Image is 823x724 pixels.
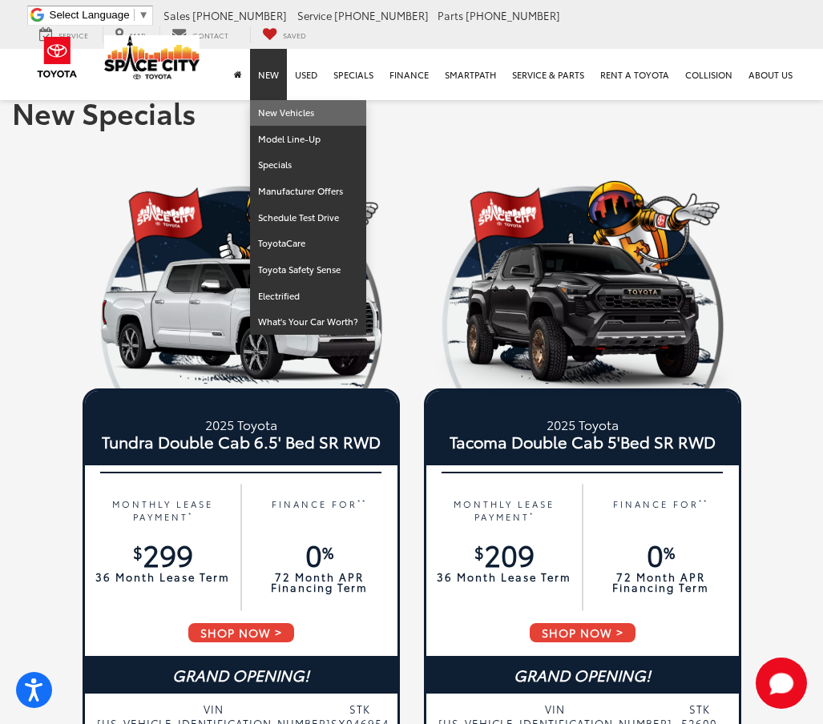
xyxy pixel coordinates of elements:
span: Sales [163,8,190,22]
span: [PHONE_NUMBER] [192,8,287,22]
a: New Vehicles [250,100,366,127]
span: Service [297,8,332,22]
span: Tundra Double Cab 6.5' Bed SR RWD [89,433,393,449]
a: Collision [677,49,740,100]
sup: % [322,541,333,563]
a: SmartPath [437,49,504,100]
span: ​ [134,9,135,21]
span: Map [130,30,145,40]
span: 209 [474,533,535,574]
p: FINANCE FOR [591,497,731,524]
a: What's Your Car Worth? [250,309,366,335]
a: My Saved Vehicles [250,26,318,43]
div: GRAND OPENING! [85,656,397,694]
h1: New Specials [12,96,811,128]
small: 2025 Toyota [430,415,735,433]
span: 0 [647,533,675,574]
a: Specials [250,152,366,179]
div: GRAND OPENING! [426,656,739,694]
sup: % [664,541,675,563]
a: Specials [325,49,381,100]
img: 25_Tacoma_Trailhunter_Black_Right [424,240,741,399]
span: Contact [192,30,228,40]
img: 19_1749068609.png [424,172,741,388]
a: Service [27,26,100,43]
p: 36 Month Lease Term [434,572,575,582]
a: Home [226,49,250,100]
span: SHOP NOW [187,621,296,644]
img: Toyota [27,31,87,83]
span: 299 [133,533,193,574]
span: 0 [305,533,333,574]
img: 25_Tundra_Capstone_White_Right [83,240,400,399]
svg: Start Chat [756,658,807,709]
p: 72 Month APR Financing Term [591,572,731,593]
a: Finance [381,49,437,100]
button: Toggle Chat Window [756,658,807,709]
span: Service [58,30,88,40]
p: 72 Month APR Financing Term [249,572,389,593]
a: Schedule Test Drive [250,205,366,231]
a: Used [287,49,325,100]
p: MONTHLY LEASE PAYMENT [93,497,233,524]
span: [PHONE_NUMBER] [334,8,429,22]
p: MONTHLY LEASE PAYMENT [434,497,575,524]
a: New [250,49,287,100]
img: Space City Toyota [104,35,200,79]
span: SHOP NOW [528,621,637,644]
span: Tacoma Double Cab 5'Bed SR RWD [430,433,735,449]
a: Rent a Toyota [592,49,677,100]
span: Saved [283,30,306,40]
a: Manufacturer Offers [250,179,366,205]
span: [PHONE_NUMBER] [466,8,560,22]
p: FINANCE FOR [249,497,389,524]
a: Select Language​ [50,9,149,21]
img: 19_1749068609.png [83,172,400,388]
a: About Us [740,49,801,100]
span: Select Language [50,9,130,21]
small: 2025 Toyota [89,415,393,433]
sup: $ [474,541,484,563]
sup: $ [133,541,143,563]
a: Service & Parts [504,49,592,100]
a: Map [103,26,157,43]
a: Contact [159,26,240,43]
span: Parts [438,8,463,22]
p: 36 Month Lease Term [93,572,233,582]
span: ▼ [139,9,149,21]
a: Electrified [250,284,366,310]
a: ToyotaCare [250,231,366,257]
a: Toyota Safety Sense [250,257,366,284]
a: Model Line-Up [250,127,366,153]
